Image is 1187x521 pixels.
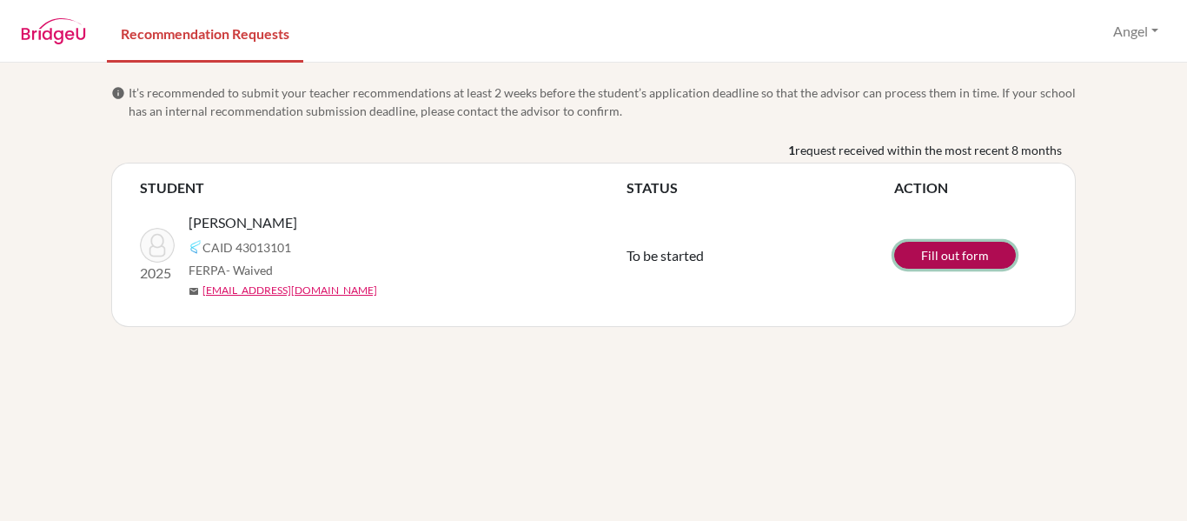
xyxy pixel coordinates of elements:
[202,283,377,298] a: [EMAIL_ADDRESS][DOMAIN_NAME]
[189,240,202,254] img: Common App logo
[21,18,86,44] img: BridgeU logo
[189,212,297,233] span: [PERSON_NAME]
[140,228,175,263] img: Salazar, Mario
[1105,15,1166,48] button: Angel
[894,242,1016,269] a: Fill out form
[189,286,199,297] span: mail
[627,247,704,264] span: To be started
[894,177,1047,198] th: ACTION
[140,263,175,284] p: 2025
[788,141,795,159] b: 1
[795,141,1062,159] span: request received within the most recent 8 months
[111,86,125,100] span: info
[107,3,303,63] a: Recommendation Requests
[129,83,1076,120] span: It’s recommended to submit your teacher recommendations at least 2 weeks before the student’s app...
[627,177,894,198] th: STATUS
[202,238,291,257] span: CAID 43013101
[226,263,273,277] span: - Waived
[189,261,273,279] span: FERPA
[140,177,627,198] th: STUDENT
